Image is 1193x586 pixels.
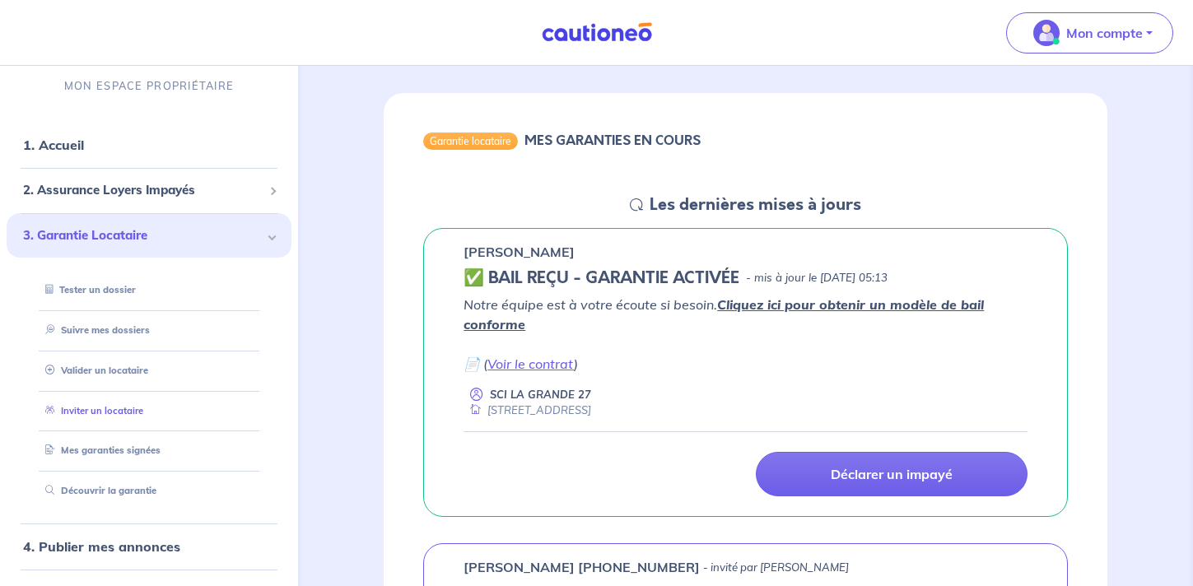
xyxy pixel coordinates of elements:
h6: MES GARANTIES EN COURS [524,133,701,148]
div: [STREET_ADDRESS] [464,402,591,418]
a: Suivre mes dossiers [39,324,150,336]
div: 4. Publier mes annonces [7,530,291,563]
p: Mon compte [1066,23,1143,43]
h5: Les dernières mises à jours [650,195,861,215]
a: 1. Accueil [23,137,84,153]
a: Mes garanties signées [39,445,161,457]
button: illu_account_valid_menu.svgMon compte [1006,12,1173,53]
div: Découvrir la garantie [26,477,272,505]
div: 2. Assurance Loyers Impayés [7,174,291,207]
a: Voir le contrat [487,356,574,372]
p: [PERSON_NAME] [PHONE_NUMBER] [464,557,700,577]
p: [PERSON_NAME] [464,242,575,262]
a: Inviter un locataire [39,405,143,416]
span: 2. Assurance Loyers Impayés [23,181,263,200]
span: 3. Garantie Locataire [23,226,263,245]
p: Déclarer un impayé [831,466,953,482]
div: 3. Garantie Locataire [7,213,291,258]
em: 📄 ( ) [464,356,578,372]
p: SCI LA GRANDE 27 [490,387,591,402]
div: Mes garanties signées [26,438,272,465]
div: Suivre mes dossiers [26,317,272,344]
img: illu_account_valid_menu.svg [1033,20,1060,46]
a: Cliquez ici pour obtenir un modèle de bail conforme [464,296,984,333]
em: Notre équipe est à votre écoute si besoin. [464,296,984,333]
a: 4. Publier mes annonces [23,538,180,555]
a: Tester un dossier [39,284,136,295]
div: 1. Accueil [7,128,291,161]
div: state: CONTRACT-VALIDATED, Context: IN-LANDLORD,IS-GL-CAUTION-IN-LANDLORD [464,268,1028,288]
img: Cautioneo [535,22,659,43]
p: - invité par [PERSON_NAME] [703,560,849,576]
h5: ✅ BAIL REÇU - GARANTIE ACTIVÉE [464,268,739,288]
a: Valider un locataire [39,365,148,376]
div: Tester un dossier [26,277,272,304]
a: Découvrir la garantie [39,485,156,496]
div: Valider un locataire [26,357,272,384]
p: MON ESPACE PROPRIÉTAIRE [64,78,234,94]
div: Inviter un locataire [26,398,272,425]
p: - mis à jour le [DATE] 05:13 [746,270,888,286]
div: Garantie locataire [423,133,518,149]
a: Déclarer un impayé [756,452,1028,496]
